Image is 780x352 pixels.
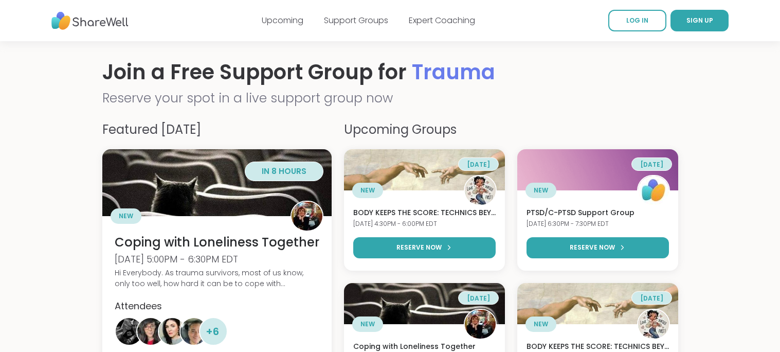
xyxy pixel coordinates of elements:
[353,208,496,218] h3: BODY KEEPS THE SCORE: TECHNICS BEYOND TRAUMA
[102,89,678,108] h2: Reserve your spot in a live support group now
[115,300,162,312] span: Attendees
[353,220,496,228] div: [DATE] 4:30PM - 6:00PM EDT
[116,318,142,345] img: Alan_N
[115,268,319,289] div: Hi Everybody. As trauma survivors, most of us know, only too well, how hard it can be to cope wit...
[353,342,496,352] h3: Coping with Loneliness Together
[360,320,375,329] span: NEW
[51,7,129,35] img: ShareWell Nav Logo
[527,342,669,352] h3: BODY KEEPS THE SCORE: TECHNICS BEYOND TRAUMA
[262,166,306,177] span: in 8 hours
[570,243,615,252] span: RESERVE NOW
[517,283,678,324] img: BODY KEEPS THE SCORE: TECHNICS BEYOND TRAUMA
[102,149,332,216] img: Coping with Loneliness Together
[467,160,490,169] span: [DATE]
[102,120,332,139] h4: Featured [DATE]
[180,318,207,345] img: tomyr95
[534,186,548,195] span: NEW
[465,309,496,340] img: Judy
[638,175,669,206] img: ShareWell
[159,318,186,345] img: Natalie83
[396,243,442,252] span: RESERVE NOW
[344,149,505,190] img: BODY KEEPS THE SCORE: TECHNICS BEYOND TRAUMA
[467,294,490,303] span: [DATE]
[292,201,322,232] img: Judy
[206,324,219,339] span: + 6
[409,14,475,26] a: Expert Coaching
[640,160,663,169] span: [DATE]
[626,16,648,25] span: LOG IN
[527,220,669,228] div: [DATE] 6:30PM - 7:30PM EDT
[262,14,303,26] a: Upcoming
[115,234,319,251] h3: Coping with Loneliness Together
[115,253,319,266] div: [DATE] 5:00PM - 6:30PM EDT
[638,309,669,340] img: Tammy21
[344,283,505,324] img: Coping with Loneliness Together
[670,10,729,31] a: SIGN UP
[686,16,713,25] span: SIGN UP
[324,14,388,26] a: Support Groups
[517,149,678,190] img: PTSD/C-PTSD Support Group
[137,318,164,345] img: HeatherT
[353,237,496,258] a: RESERVE NOW
[534,320,548,329] span: NEW
[412,58,495,86] span: Trauma
[527,237,669,258] a: RESERVE NOW
[360,186,375,195] span: NEW
[640,294,663,303] span: [DATE]
[102,58,678,86] h1: Join a Free Support Group for
[527,208,669,218] h3: PTSD/C-PTSD Support Group
[344,120,678,139] h4: Upcoming Groups
[119,212,133,221] span: NEW
[465,175,496,206] img: Tammy21
[608,10,666,31] a: LOG IN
